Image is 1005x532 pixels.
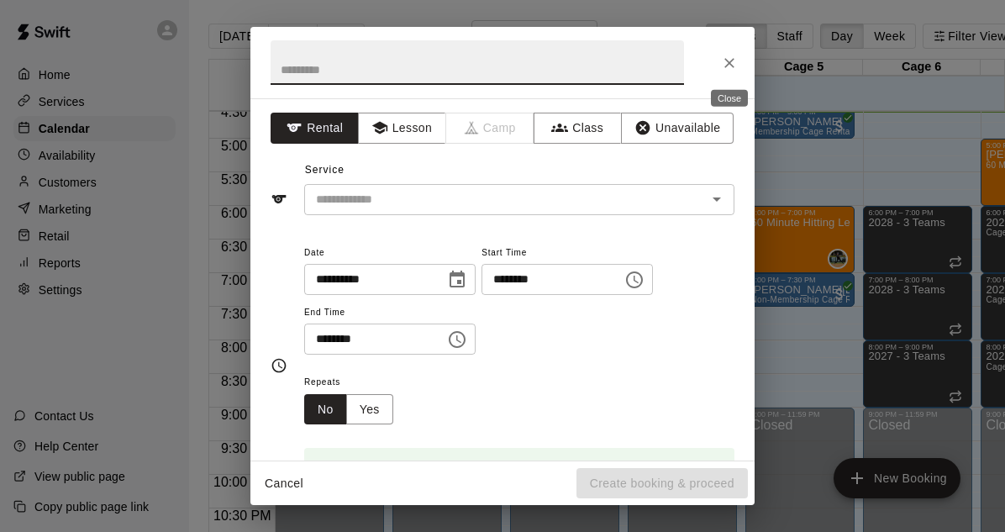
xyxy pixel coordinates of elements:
[346,453,479,483] div: Booking time is available
[304,394,347,425] button: No
[304,302,476,324] span: End Time
[271,191,287,208] svg: Service
[714,48,745,78] button: Close
[304,371,407,394] span: Repeats
[446,113,534,144] span: Camps can only be created in the Services page
[271,113,359,144] button: Rental
[618,263,651,297] button: Choose time, selected time is 5:00 PM
[304,242,476,265] span: Date
[440,323,474,356] button: Choose time, selected time is 5:30 PM
[481,242,653,265] span: Start Time
[440,263,474,297] button: Choose date, selected date is Oct 9, 2025
[705,187,729,211] button: Open
[305,164,345,176] span: Service
[304,394,393,425] div: outlined button group
[621,113,734,144] button: Unavailable
[257,468,311,499] button: Cancel
[534,113,622,144] button: Class
[346,394,393,425] button: Yes
[358,113,446,144] button: Lesson
[711,90,748,107] div: Close
[271,357,287,374] svg: Timing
